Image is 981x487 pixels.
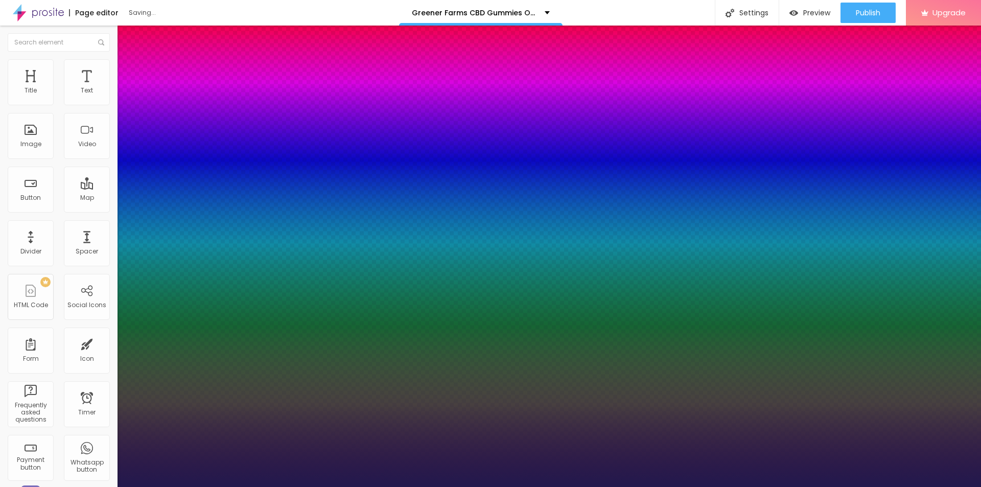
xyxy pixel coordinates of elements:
[25,87,37,94] div: Title
[779,3,840,23] button: Preview
[412,9,537,16] p: Greener Farms CBD Gummies Official
[856,9,880,17] span: Publish
[10,402,51,424] div: Frequently asked questions
[69,9,119,16] div: Page editor
[932,8,966,17] span: Upgrade
[20,141,41,148] div: Image
[80,194,94,201] div: Map
[78,409,96,416] div: Timer
[76,248,98,255] div: Spacer
[23,355,39,362] div: Form
[80,355,94,362] div: Icon
[66,459,107,474] div: Whatsapp button
[81,87,93,94] div: Text
[67,302,106,309] div: Social Icons
[129,10,246,16] div: Saving...
[98,39,104,45] img: Icone
[78,141,96,148] div: Video
[10,456,51,471] div: Payment button
[14,302,48,309] div: HTML Code
[840,3,896,23] button: Publish
[726,9,734,17] img: Icone
[20,248,41,255] div: Divider
[20,194,41,201] div: Button
[789,9,798,17] img: view-1.svg
[803,9,830,17] span: Preview
[8,33,110,52] input: Search element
